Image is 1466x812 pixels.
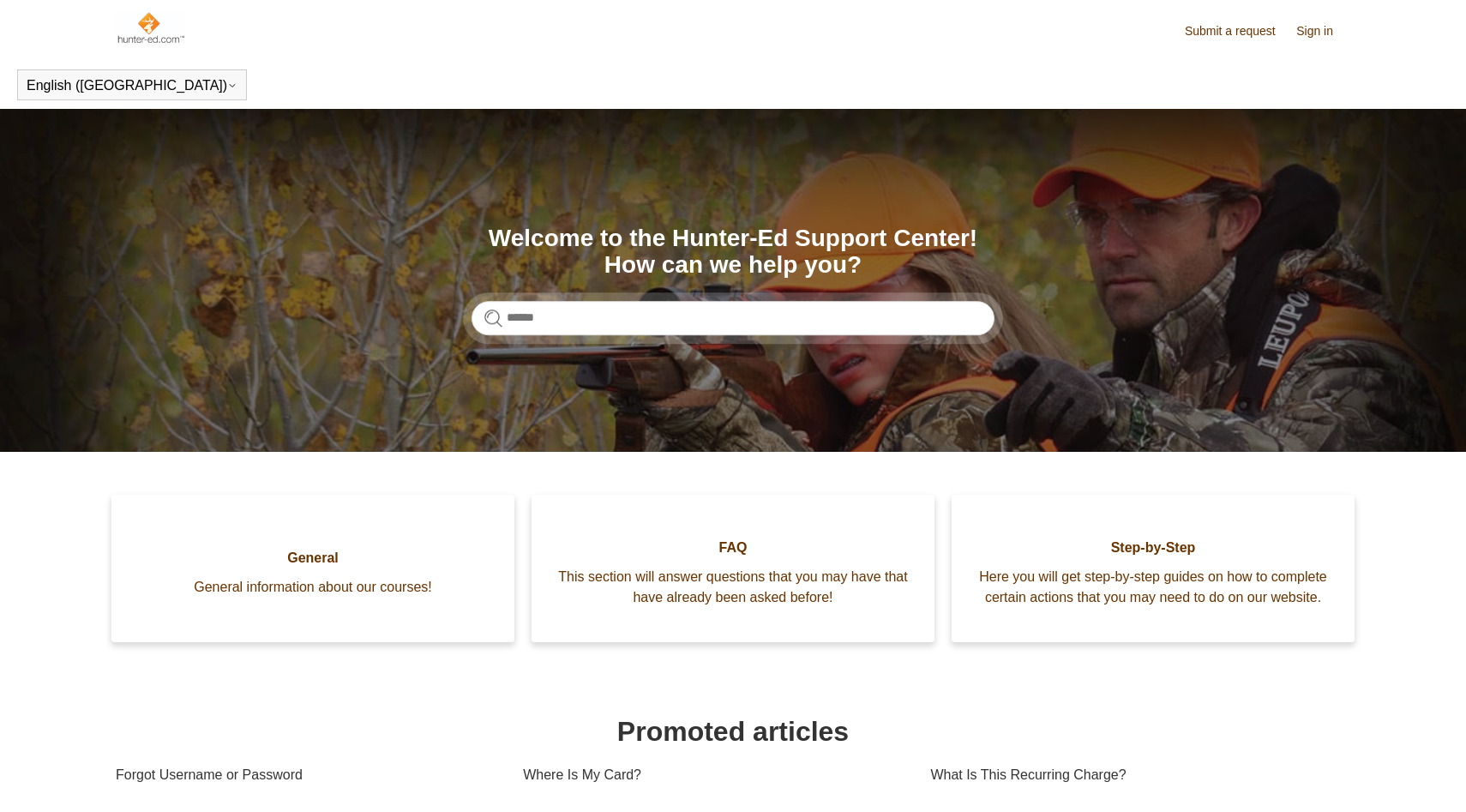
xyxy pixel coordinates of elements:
a: Where Is My Card? [523,752,904,798]
a: What Is This Recurring Charge? [930,752,1337,798]
a: General General information about our courses! [111,495,514,642]
a: FAQ This section will answer questions that you may have that have already been asked before! [532,495,934,642]
button: English ([GEOGRAPHIC_DATA]) [27,78,237,93]
h1: Welcome to the Hunter-Ed Support Center! How can we help you? [472,226,994,279]
span: General information about our courses! [137,577,489,598]
a: Forgot Username or Password [116,752,497,798]
a: Submit a request [1185,22,1293,40]
div: Chat Support [1355,755,1454,799]
span: This section will answer questions that you may have that have already been asked before! [557,567,909,608]
span: General [137,548,489,568]
span: Step-by-Step [977,538,1329,558]
a: Step-by-Step Here you will get step-by-step guides on how to complete certain actions that you ma... [952,495,1355,642]
img: Hunter-Ed Help Center home page [116,10,185,45]
a: Sign in [1296,22,1350,40]
span: Here you will get step-by-step guides on how to complete certain actions that you may need to do ... [977,567,1329,608]
span: FAQ [557,538,909,558]
input: Search [472,301,994,335]
h1: Promoted articles [116,711,1350,752]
